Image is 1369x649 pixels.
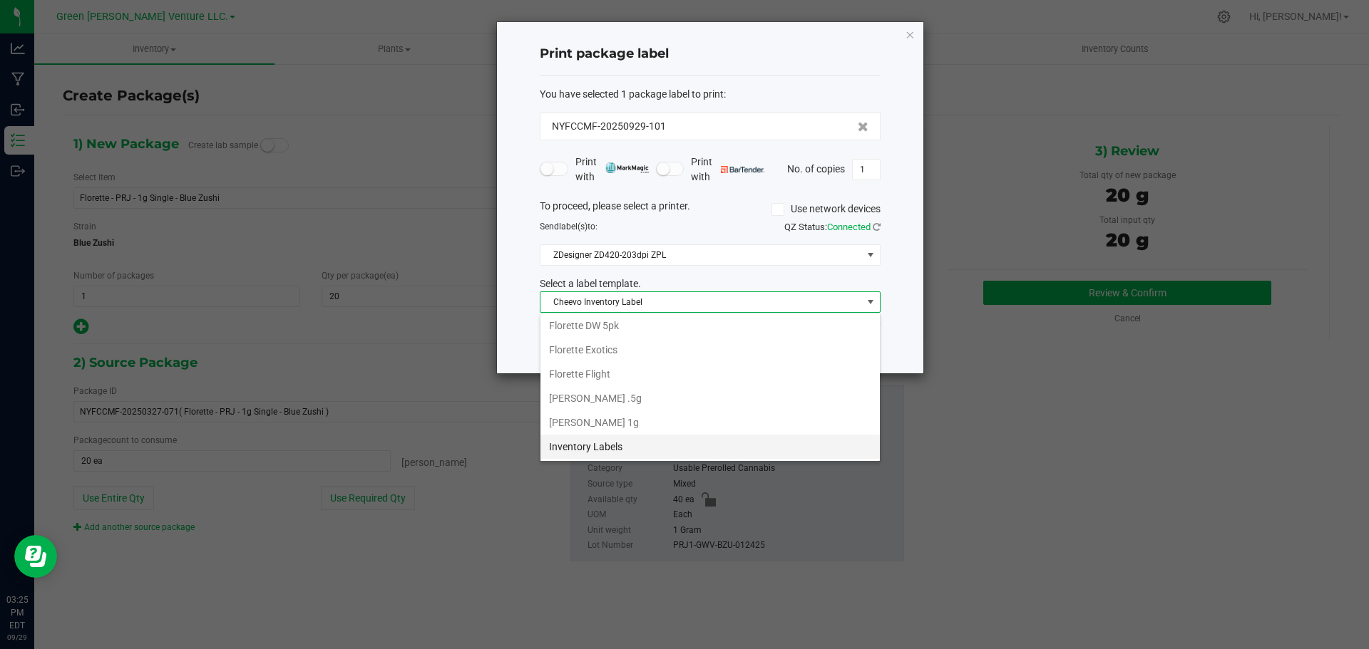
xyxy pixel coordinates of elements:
[529,199,891,220] div: To proceed, please select a printer.
[540,222,598,232] span: Send to:
[540,45,881,63] h4: Print package label
[771,202,881,217] label: Use network devices
[552,119,666,134] span: NYFCCMF-20250929-101
[721,166,764,173] img: bartender.png
[605,162,649,173] img: mark_magic_cybra.png
[540,386,880,410] li: [PERSON_NAME] .5g
[540,338,880,362] li: Florette Exotics
[540,245,862,265] span: ZDesigner ZD420-203dpi ZPL
[784,222,881,232] span: QZ Status:
[540,362,880,386] li: Florette Flight
[540,292,862,312] span: Cheevo Inventory Label
[540,435,880,459] li: Inventory Labels
[540,88,724,100] span: You have selected 1 package label to print
[787,162,845,174] span: No. of copies
[540,313,880,338] li: Florette DW 5pk
[691,155,764,185] span: Print with
[540,410,880,435] li: [PERSON_NAME] 1g
[540,87,881,102] div: :
[14,535,57,578] iframe: Resource center
[559,222,588,232] span: label(s)
[575,155,649,185] span: Print with
[827,222,871,232] span: Connected
[529,276,891,291] div: Select a label template.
